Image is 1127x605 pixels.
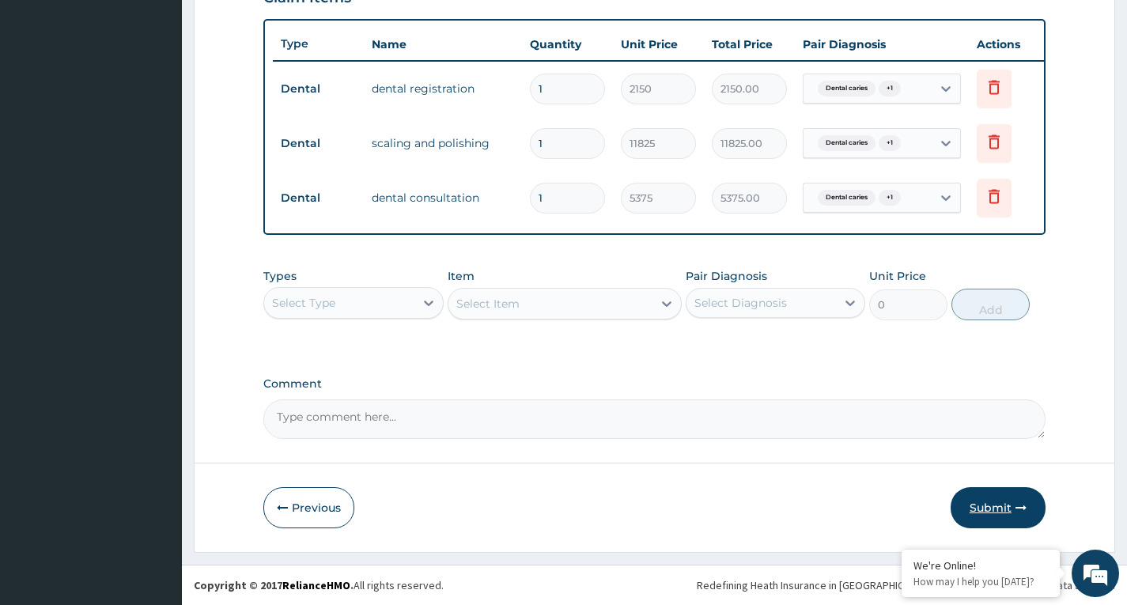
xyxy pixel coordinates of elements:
label: Unit Price [869,268,926,284]
button: Add [951,289,1030,320]
td: dental consultation [364,182,522,214]
textarea: Type your message and hit 'Enter' [8,432,301,487]
p: How may I help you today? [913,575,1048,588]
label: Item [448,268,475,284]
span: Dental caries [818,190,876,206]
strong: Copyright © 2017 . [194,578,354,592]
td: dental registration [364,73,522,104]
span: Dental caries [818,135,876,151]
button: Submit [951,487,1046,528]
div: Select Type [272,295,335,311]
th: Pair Diagnosis [795,28,969,60]
div: Chat with us now [82,89,266,109]
div: Minimize live chat window [259,8,297,46]
div: Redefining Heath Insurance in [GEOGRAPHIC_DATA] using Telemedicine and Data Science! [697,577,1115,593]
span: + 1 [879,135,901,151]
label: Types [263,270,297,283]
span: Dental caries [818,81,876,96]
label: Comment [263,377,1046,391]
footer: All rights reserved. [182,565,1127,605]
td: Dental [273,129,364,158]
span: We're online! [92,199,218,359]
div: Select Diagnosis [694,295,787,311]
img: d_794563401_company_1708531726252_794563401 [29,79,64,119]
td: scaling and polishing [364,127,522,159]
th: Quantity [522,28,613,60]
th: Actions [969,28,1048,60]
td: Dental [273,74,364,104]
span: + 1 [879,81,901,96]
button: Previous [263,487,354,528]
div: We're Online! [913,558,1048,573]
a: RelianceHMO [282,578,350,592]
td: Dental [273,183,364,213]
span: + 1 [879,190,901,206]
th: Total Price [704,28,795,60]
th: Unit Price [613,28,704,60]
th: Name [364,28,522,60]
th: Type [273,29,364,59]
label: Pair Diagnosis [686,268,767,284]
